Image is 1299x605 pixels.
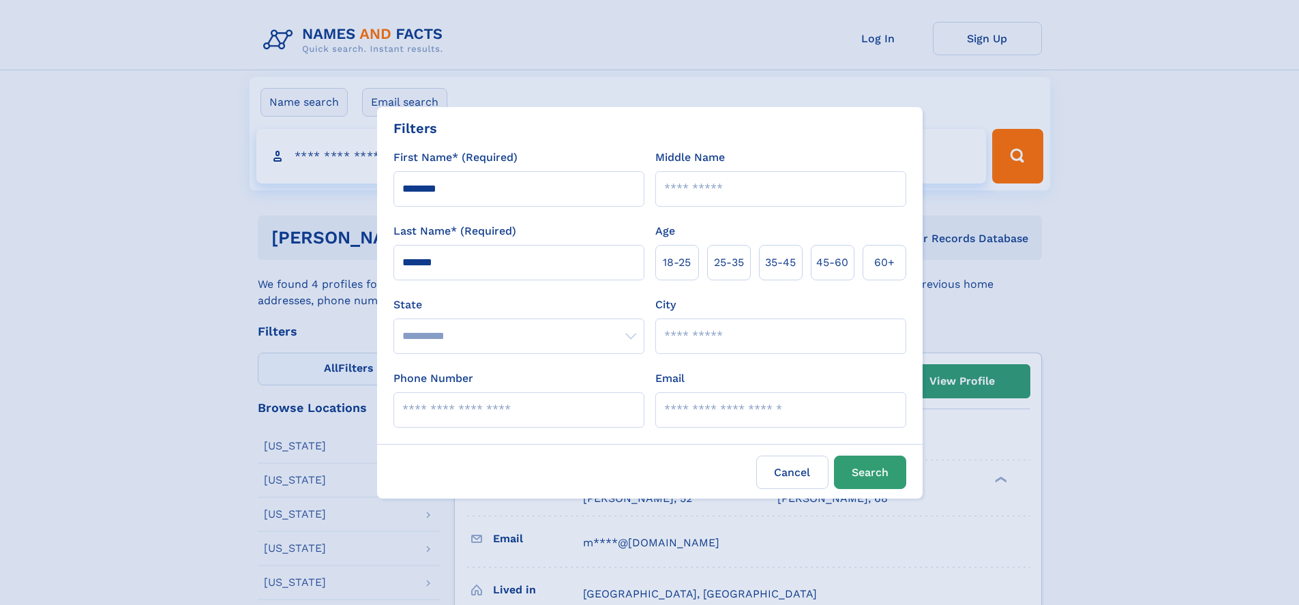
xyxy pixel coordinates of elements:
label: Age [655,223,675,239]
span: 18‑25 [663,254,691,271]
span: 35‑45 [765,254,796,271]
span: 60+ [874,254,895,271]
label: State [393,297,644,313]
label: Middle Name [655,149,725,166]
span: 25‑35 [714,254,744,271]
label: City [655,297,676,313]
label: Email [655,370,685,387]
label: Last Name* (Required) [393,223,516,239]
div: Filters [393,118,437,138]
label: Phone Number [393,370,473,387]
label: Cancel [756,456,828,489]
label: First Name* (Required) [393,149,518,166]
button: Search [834,456,906,489]
span: 45‑60 [816,254,848,271]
